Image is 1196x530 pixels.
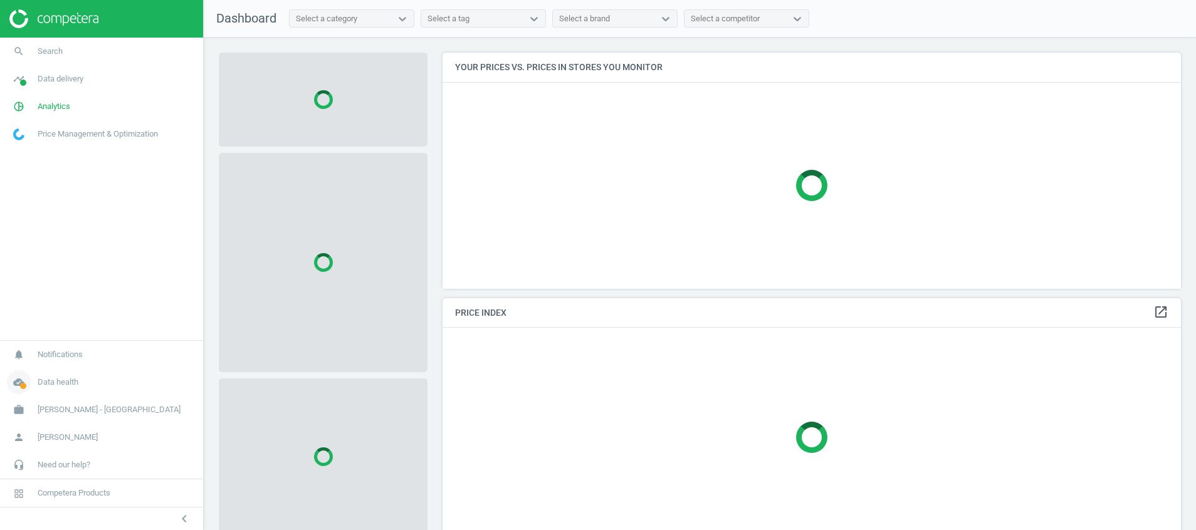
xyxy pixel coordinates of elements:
[169,511,200,527] button: chevron_left
[38,101,70,112] span: Analytics
[443,53,1181,82] h4: Your prices vs. prices in stores you monitor
[177,511,192,526] i: chevron_left
[7,398,31,422] i: work
[38,459,90,470] span: Need our help?
[428,13,469,24] div: Select a tag
[691,13,760,24] div: Select a competitor
[38,404,181,415] span: [PERSON_NAME] - [GEOGRAPHIC_DATA]
[38,349,83,360] span: Notifications
[1153,304,1168,320] i: open_in_new
[7,39,31,63] i: search
[7,67,31,91] i: timeline
[1153,304,1168,321] a: open_in_new
[38,432,98,443] span: [PERSON_NAME]
[38,46,63,57] span: Search
[7,453,31,477] i: headset_mic
[38,73,83,85] span: Data delivery
[9,9,98,28] img: ajHJNr6hYgQAAAAASUVORK5CYII=
[38,377,78,388] span: Data health
[38,128,158,140] span: Price Management & Optimization
[7,370,31,394] i: cloud_done
[7,95,31,118] i: pie_chart_outlined
[559,13,610,24] div: Select a brand
[7,343,31,366] i: notifications
[13,128,24,140] img: wGWNvw8QSZomAAAAABJRU5ErkJggg==
[443,298,1181,328] h4: Price Index
[7,425,31,449] i: person
[38,487,110,499] span: Competera Products
[216,11,276,26] span: Dashboard
[296,13,357,24] div: Select a category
